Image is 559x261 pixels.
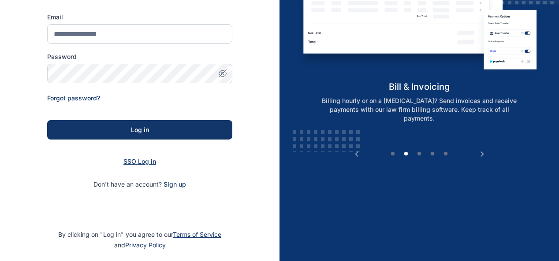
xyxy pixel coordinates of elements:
[441,150,450,158] button: 5
[61,125,218,134] div: Log in
[164,180,186,188] a: Sign up
[11,229,269,250] p: By clicking on "Log in" you agree to our
[47,13,232,22] label: Email
[415,150,424,158] button: 3
[173,231,221,238] a: Terms of Service
[164,180,186,189] span: Sign up
[306,96,532,123] p: Billing hourly or on a [MEDICAL_DATA]? Send invoices and receive payments with our law firm billi...
[352,150,361,158] button: Previous
[297,81,542,93] h5: bill & invoicing
[47,120,232,140] button: Log in
[47,180,232,189] p: Don't have an account?
[123,158,156,165] a: SSO Log in
[47,94,100,102] a: Forgot password?
[388,150,397,158] button: 1
[402,150,410,158] button: 2
[478,150,487,158] button: Next
[428,150,437,158] button: 4
[114,241,166,249] span: and
[47,52,232,61] label: Password
[125,241,166,249] a: Privacy Policy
